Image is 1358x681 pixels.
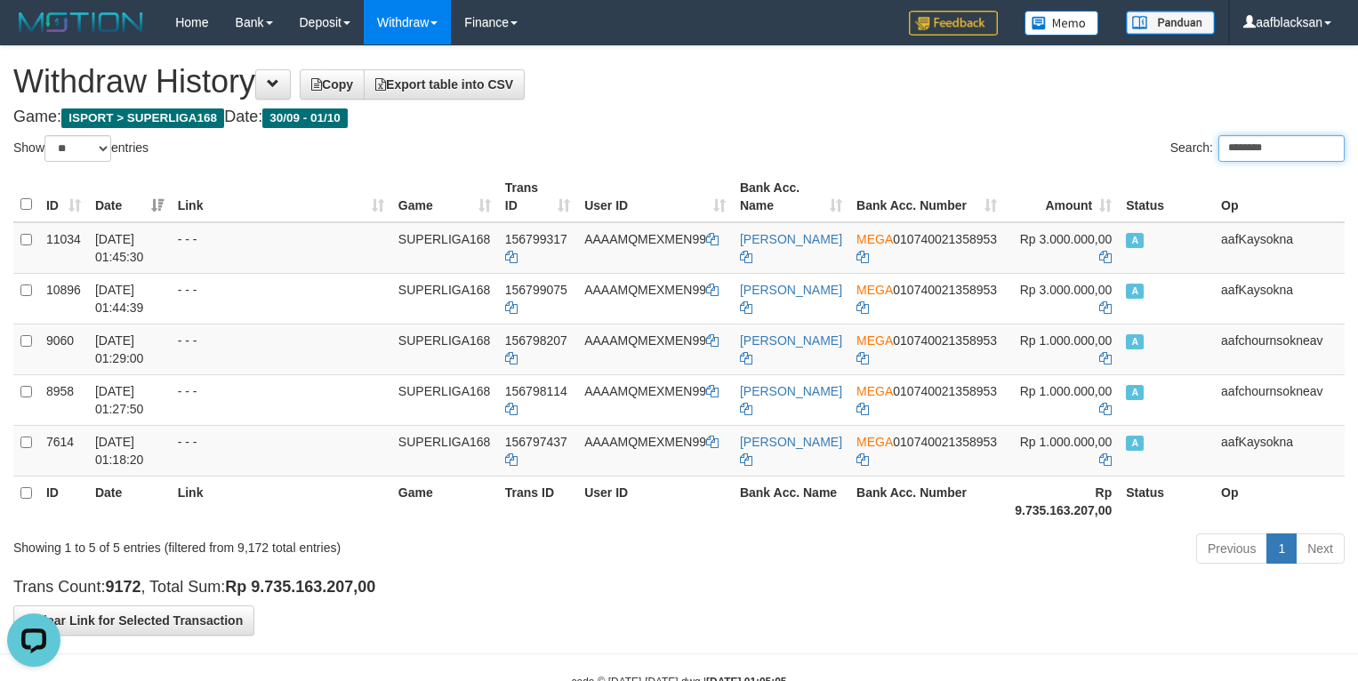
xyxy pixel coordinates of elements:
th: Link: activate to sort column ascending [171,172,391,222]
th: Game [391,476,498,526]
a: Copy [300,69,365,100]
th: Trans ID [498,476,577,526]
th: Date: activate to sort column ascending [88,172,171,222]
td: 010740021358953 [849,374,1004,425]
span: ISPORT > SUPERLIGA168 [61,108,224,128]
h1: Withdraw History [13,64,1345,100]
td: AAAAMQMEXMEN99 [577,425,733,476]
div: Showing 1 to 5 of 5 entries (filtered from 9,172 total entries) [13,532,552,557]
span: 30/09 - 01/10 [262,108,348,128]
span: Rp 1.000.000,00 [1020,384,1113,398]
th: Status [1119,172,1214,222]
a: Next [1296,533,1345,564]
td: 156797437 [498,425,577,476]
strong: 9172 [105,578,141,596]
span: Rp 1.000.000,00 [1020,435,1113,449]
span: MEGA [856,232,893,246]
span: Approved - Marked by aafchoeunmanni [1126,436,1144,451]
td: [DATE] 01:44:39 [88,273,171,324]
th: Trans ID: activate to sort column ascending [498,172,577,222]
a: [PERSON_NAME] [740,435,842,449]
td: - - - [171,273,391,324]
td: AAAAMQMEXMEN99 [577,222,733,274]
td: aafKaysokna [1214,222,1345,274]
th: User ID [577,476,733,526]
img: Button%20Memo.svg [1025,11,1099,36]
td: 7614 [39,425,88,476]
button: Clear Link for Selected Transaction [13,605,254,636]
td: [DATE] 01:29:00 [88,324,171,374]
span: Rp 3.000.000,00 [1020,232,1113,246]
td: SUPERLIGA168 [391,222,498,274]
td: - - - [171,425,391,476]
th: Status [1119,476,1214,526]
th: User ID: activate to sort column ascending [577,172,733,222]
td: [DATE] 01:18:20 [88,425,171,476]
td: 156798114 [498,374,577,425]
td: 156799317 [498,222,577,274]
strong: Rp 9.735.163.207,00 [225,578,375,596]
td: 11034 [39,222,88,274]
td: 010740021358953 [849,425,1004,476]
a: [PERSON_NAME] [740,333,842,348]
th: Bank Acc. Name [733,476,849,526]
span: Rp 3.000.000,00 [1020,283,1113,297]
th: Date [88,476,171,526]
span: MEGA [856,283,893,297]
td: AAAAMQMEXMEN99 [577,374,733,425]
span: MEGA [856,435,893,449]
td: - - - [171,374,391,425]
td: AAAAMQMEXMEN99 [577,273,733,324]
a: Previous [1196,533,1267,564]
td: 9060 [39,324,88,374]
td: 010740021358953 [849,222,1004,274]
td: 010740021358953 [849,273,1004,324]
span: MEGA [856,333,893,348]
td: [DATE] 01:45:30 [88,222,171,274]
h4: Trans Count: , Total Sum: [13,579,1345,597]
span: Copy [311,77,353,92]
a: Export table into CSV [364,69,525,100]
td: SUPERLIGA168 [391,374,498,425]
select: Showentries [44,135,111,162]
td: aafKaysokna [1214,273,1345,324]
th: Op [1214,476,1345,526]
img: MOTION_logo.png [13,9,149,36]
a: 1 [1266,533,1297,564]
td: SUPERLIGA168 [391,324,498,374]
img: panduan.png [1126,11,1215,35]
th: Amount: activate to sort column ascending [1004,172,1119,222]
span: MEGA [856,384,893,398]
h4: Game: Date: [13,108,1345,126]
td: - - - [171,222,391,274]
th: Game: activate to sort column ascending [391,172,498,222]
label: Search: [1170,135,1345,162]
td: aafchournsokneav [1214,324,1345,374]
td: aafchournsokneav [1214,374,1345,425]
th: Bank Acc. Number [849,476,1004,526]
td: 10896 [39,273,88,324]
td: 156798207 [498,324,577,374]
td: - - - [171,324,391,374]
th: ID: activate to sort column ascending [39,172,88,222]
span: Rp 1.000.000,00 [1020,333,1113,348]
strong: Rp 9.735.163.207,00 [1015,485,1112,517]
td: SUPERLIGA168 [391,425,498,476]
th: Bank Acc. Number: activate to sort column ascending [849,172,1004,222]
td: [DATE] 01:27:50 [88,374,171,425]
span: Approved - Marked by aafchoeunmanni [1126,385,1144,400]
th: Bank Acc. Name: activate to sort column ascending [733,172,849,222]
td: SUPERLIGA168 [391,273,498,324]
td: 010740021358953 [849,324,1004,374]
th: ID [39,476,88,526]
a: [PERSON_NAME] [740,232,842,246]
th: Op [1214,172,1345,222]
input: Search: [1218,135,1345,162]
a: [PERSON_NAME] [740,384,842,398]
button: Open LiveChat chat widget [7,7,60,60]
td: aafKaysokna [1214,425,1345,476]
th: Link [171,476,391,526]
td: AAAAMQMEXMEN99 [577,324,733,374]
a: [PERSON_NAME] [740,283,842,297]
span: Approved - Marked by aafchoeunmanni [1126,334,1144,349]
